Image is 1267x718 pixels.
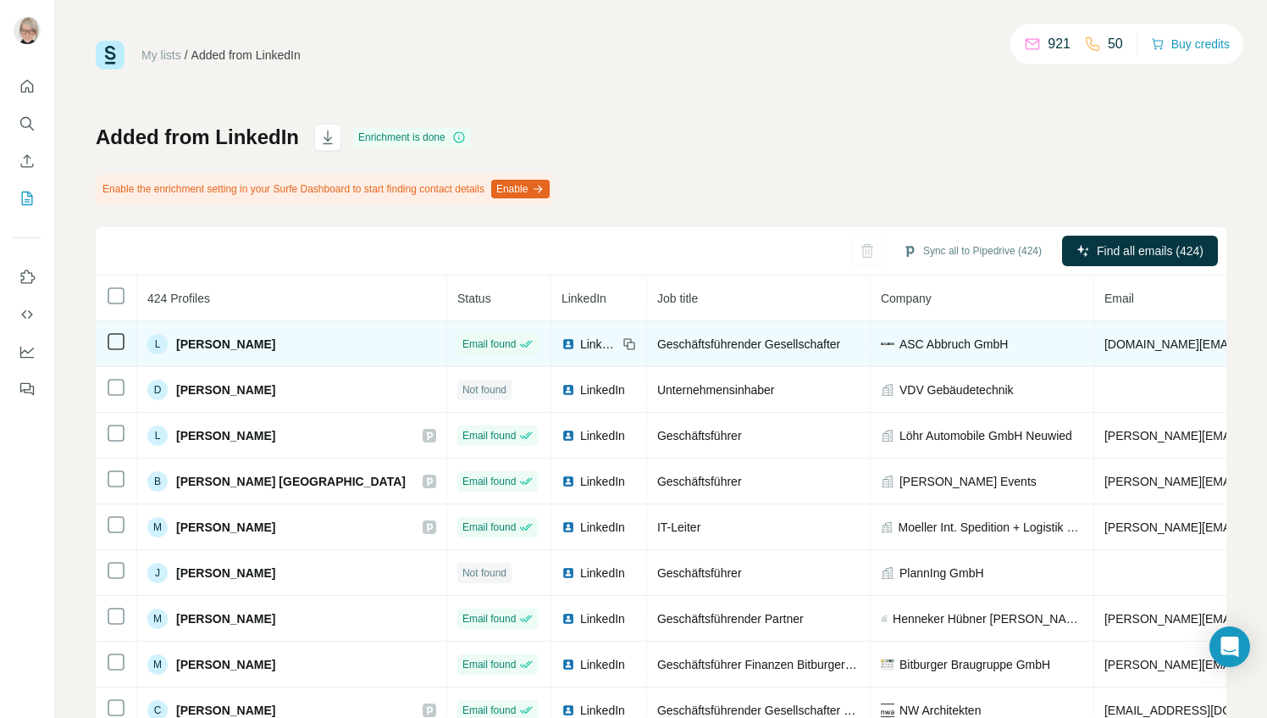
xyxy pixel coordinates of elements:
[562,704,575,717] img: LinkedIn logo
[580,473,625,490] span: LinkedIn
[462,474,516,489] span: Email found
[657,383,775,397] span: Unternehmensinhaber
[657,520,700,534] span: IT-Leiter
[657,658,910,671] span: Geschäftsführer Finanzen Bitburger Braugruppe
[580,427,625,444] span: LinkedIn
[462,428,516,443] span: Email found
[580,381,625,398] span: LinkedIn
[14,71,41,102] button: Quick start
[562,383,575,397] img: LinkedIn logo
[147,471,168,492] div: B
[176,565,275,582] span: [PERSON_NAME]
[462,382,506,398] span: Not found
[353,127,471,147] div: Enrichment is done
[141,48,181,62] a: My lists
[881,704,894,717] img: company-logo
[147,563,168,583] div: J
[562,429,575,442] img: LinkedIn logo
[562,566,575,580] img: LinkedIn logo
[562,658,575,671] img: LinkedIn logo
[147,609,168,629] div: M
[176,473,406,490] span: [PERSON_NAME] [GEOGRAPHIC_DATA]
[580,336,617,353] span: LinkedIn
[176,610,275,627] span: [PERSON_NAME]
[899,656,1050,673] span: Bitburger Braugruppe GmbH
[462,657,516,672] span: Email found
[899,336,1008,353] span: ASC Abbruch GmbH
[96,124,299,151] h1: Added from LinkedIn
[881,342,894,344] img: company-logo
[191,47,301,64] div: Added from LinkedIn
[562,520,575,534] img: LinkedIn logo
[176,381,275,398] span: [PERSON_NAME]
[14,337,41,367] button: Dashboard
[899,565,984,582] span: PlannIng GmbH
[14,183,41,214] button: My lists
[657,292,698,305] span: Job title
[899,519,1083,536] span: Moeller Int. Spedition + Logistik GmbH
[1151,32,1230,56] button: Buy credits
[657,612,804,626] span: Geschäftsführender Partner
[14,146,41,176] button: Enrich CSV
[147,654,168,675] div: M
[147,426,168,446] div: L
[562,292,606,305] span: LinkedIn
[462,703,516,718] span: Email found
[893,610,1083,627] span: Henneker Hübner [PERSON_NAME] Beratende Ingenieure PartG mbB
[14,17,41,44] img: Avatar
[176,427,275,444] span: [PERSON_NAME]
[1104,292,1134,305] span: Email
[657,704,910,717] span: Geschäftsführender Gesellschafter und Gründer
[462,611,516,626] span: Email found
[891,238,1054,264] button: Sync all to Pipedrive (424)
[176,336,275,353] span: [PERSON_NAME]
[580,519,625,536] span: LinkedIn
[1108,34,1123,54] p: 50
[147,292,210,305] span: 424 Profiles
[96,175,553,203] div: Enable the enrichment setting in your Surfe Dashboard to start finding contact details
[580,656,625,673] span: LinkedIn
[176,656,275,673] span: [PERSON_NAME]
[580,565,625,582] span: LinkedIn
[899,473,1037,490] span: [PERSON_NAME] Events
[96,41,124,70] img: Surfe Logo
[185,47,188,64] li: /
[580,610,625,627] span: LinkedIn
[176,519,275,536] span: [PERSON_NAME]
[462,337,516,352] span: Email found
[457,292,491,305] span: Status
[899,381,1014,398] span: VDV Gebäudetechnik
[657,429,742,442] span: Geschäftsführer
[657,566,742,580] span: Geschäftsführer
[881,292,932,305] span: Company
[14,299,41,330] button: Use Surfe API
[562,337,575,351] img: LinkedIn logo
[462,520,516,535] span: Email found
[147,334,168,354] div: L
[14,109,41,139] button: Search
[1209,626,1250,667] div: Open Intercom Messenger
[1097,242,1203,259] span: Find all emails (424)
[562,475,575,488] img: LinkedIn logo
[1048,34,1071,54] p: 921
[147,517,168,537] div: M
[462,565,506,581] span: Not found
[899,427,1072,444] span: Löhr Automobile GmbH Neuwied
[881,658,894,671] img: company-logo
[657,475,742,488] span: Geschäftsführer
[147,380,168,400] div: D
[491,180,550,198] button: Enable
[14,262,41,292] button: Use Surfe on LinkedIn
[14,374,41,404] button: Feedback
[657,337,840,351] span: Geschäftsführender Gesellschafter
[562,612,575,626] img: LinkedIn logo
[1062,236,1218,266] button: Find all emails (424)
